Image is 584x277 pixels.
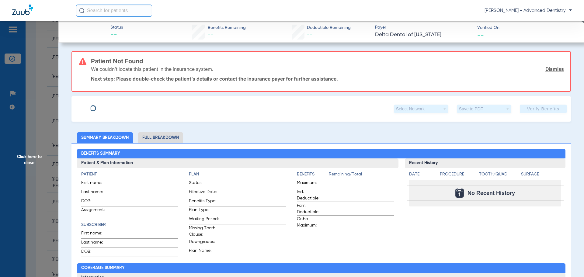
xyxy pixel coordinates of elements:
[479,171,519,180] app-breakdown-title: Tooth/Quad
[440,171,477,180] app-breakdown-title: Procedure
[189,198,219,206] span: Benefits Type:
[477,25,574,31] span: Verified On
[297,171,329,178] h4: Benefits
[91,76,564,82] p: Next step: Please double-check the patient’s details or contact the insurance payer for further a...
[12,5,33,15] img: Zuub Logo
[405,158,566,168] h3: Recent History
[297,171,329,180] app-breakdown-title: Benefits
[189,189,219,197] span: Effective Date:
[81,198,111,206] span: DOB:
[91,58,564,64] h3: Patient Not Found
[77,263,566,273] h2: Coverage Summary
[375,24,472,31] span: Payer
[81,189,111,197] span: Last name:
[409,171,435,180] app-breakdown-title: Date
[521,171,561,178] h4: Surface
[455,189,464,198] img: Calendar
[81,171,179,178] h4: Patient
[189,225,219,238] span: Missing Tooth Clause:
[189,180,219,188] span: Status:
[307,25,351,31] span: Deductible Remaining
[208,25,246,31] span: Benefits Remaining
[81,239,111,248] span: Last name:
[77,132,133,143] li: Summary Breakdown
[81,222,179,228] h4: Subscriber
[485,8,572,14] span: [PERSON_NAME] - Advanced Dentistry
[76,5,152,17] input: Search for patients
[521,171,561,180] app-breakdown-title: Surface
[297,180,327,188] span: Maximum:
[208,32,213,38] span: --
[297,216,327,229] span: Ortho Maximum:
[138,132,183,143] li: Full Breakdown
[189,207,219,215] span: Plan Type:
[110,31,123,40] span: --
[440,171,477,178] h4: Procedure
[77,158,398,168] h3: Patient & Plan Information
[307,32,312,38] span: --
[479,171,519,178] h4: Tooth/Quad
[375,31,472,39] span: Delta Dental of [US_STATE]
[297,203,327,215] span: Fam. Deductible:
[110,24,123,31] span: Status
[77,149,566,159] h2: Benefits Summary
[79,8,85,13] img: Search Icon
[81,230,111,238] span: First name:
[297,189,327,202] span: Ind. Deductible:
[189,248,219,256] span: Plan Name:
[477,32,484,38] span: --
[91,66,213,72] p: We couldn’t locate this patient in the insurance system.
[189,239,219,247] span: Downgrades:
[81,180,111,188] span: First name:
[189,171,286,178] h4: Plan
[409,171,435,178] h4: Date
[189,216,219,224] span: Waiting Period:
[468,190,515,196] span: No Recent History
[81,207,111,215] span: Assignment:
[545,66,564,72] a: Dismiss
[329,171,394,180] span: Remaining/Total
[79,58,86,65] img: error-icon
[81,248,111,257] span: DOB:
